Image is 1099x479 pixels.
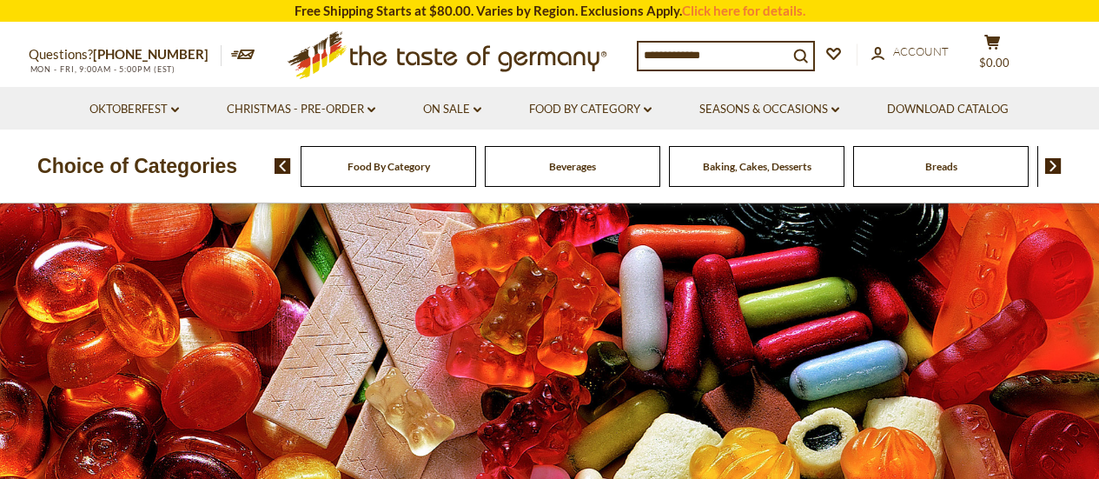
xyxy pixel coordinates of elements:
[29,43,222,66] p: Questions?
[89,100,179,119] a: Oktoberfest
[529,100,652,119] a: Food By Category
[893,44,949,58] span: Account
[275,158,291,174] img: previous arrow
[699,100,839,119] a: Seasons & Occasions
[887,100,1009,119] a: Download Catalog
[871,43,949,62] a: Account
[979,56,1010,70] span: $0.00
[348,160,430,173] a: Food By Category
[925,160,957,173] a: Breads
[93,46,209,62] a: [PHONE_NUMBER]
[703,160,811,173] a: Baking, Cakes, Desserts
[549,160,596,173] a: Beverages
[423,100,481,119] a: On Sale
[967,34,1019,77] button: $0.00
[1045,158,1062,174] img: next arrow
[682,3,805,18] a: Click here for details.
[227,100,375,119] a: Christmas - PRE-ORDER
[29,64,176,74] span: MON - FRI, 9:00AM - 5:00PM (EST)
